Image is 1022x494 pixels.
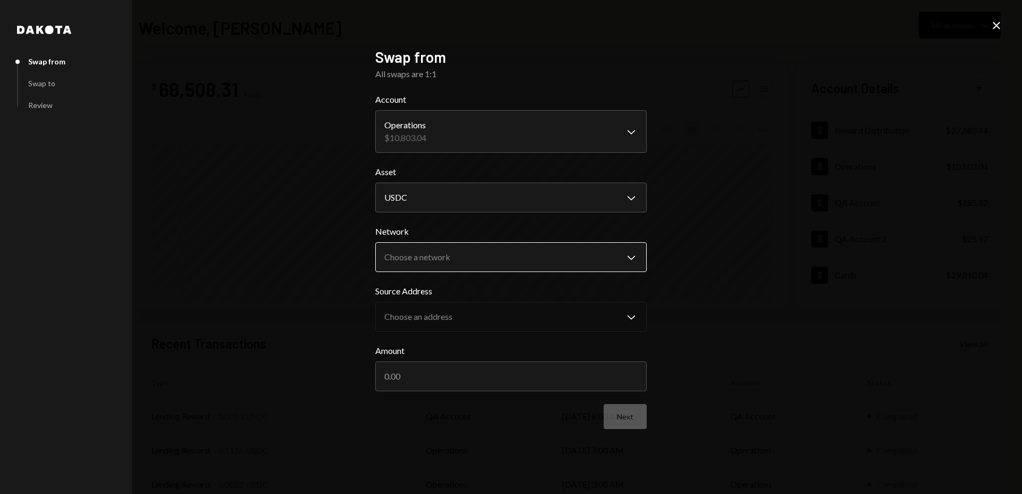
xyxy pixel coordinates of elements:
label: Source Address [375,285,647,298]
button: Network [375,242,647,272]
h2: Swap from [375,47,647,68]
label: Asset [375,166,647,178]
input: 0.00 [375,361,647,391]
div: Review [28,101,53,110]
div: Swap from [28,57,65,66]
div: All swaps are 1:1 [375,68,647,80]
label: Network [375,225,647,238]
div: Swap to [28,79,55,88]
label: Amount [375,344,647,357]
button: Source Address [375,302,647,332]
button: Account [375,110,647,153]
label: Account [375,93,647,106]
button: Asset [375,183,647,212]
